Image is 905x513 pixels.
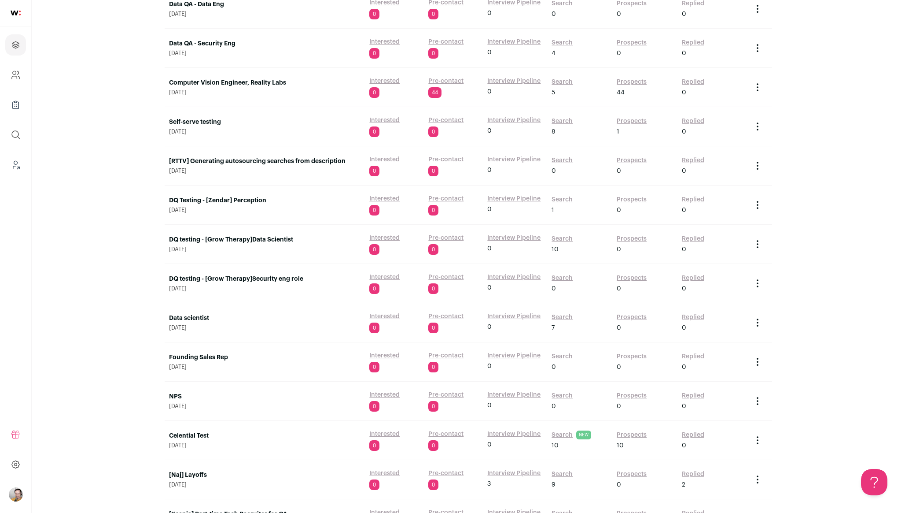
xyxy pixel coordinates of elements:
a: Interested [369,351,400,360]
button: Project Actions [752,435,763,446]
span: 2 [682,480,685,489]
span: 4 [552,49,556,58]
a: Interview Pipeline [487,116,541,125]
span: 0 [617,49,621,58]
a: Pre-contact [428,390,464,399]
a: Prospects [617,352,647,361]
span: 0 [682,402,686,411]
button: Project Actions [752,43,763,53]
span: 0 [428,362,438,372]
a: Search [552,470,573,479]
span: 0 [369,283,379,294]
span: 0 [552,402,556,411]
span: 7 [552,323,555,332]
span: 0 [428,440,438,451]
a: Replied [682,391,704,400]
a: Prospects [617,38,647,47]
button: Open dropdown [9,487,23,502]
span: 0 [369,126,379,137]
a: Pre-contact [428,430,464,439]
a: Computer Vision Engineer, Reality Labs [169,78,361,87]
span: 0 [369,362,379,372]
span: [DATE] [169,50,361,57]
span: [DATE] [169,128,361,135]
a: Search [552,195,573,204]
a: Founding Sales Rep [169,353,361,362]
button: Project Actions [752,4,763,14]
a: Leads (Backoffice) [5,154,26,175]
span: 0 [617,480,621,489]
span: [DATE] [169,11,361,18]
a: Replied [682,195,704,204]
span: 0 [369,87,379,98]
span: 1 [617,127,619,136]
a: Prospects [617,274,647,283]
span: [DATE] [169,246,361,253]
button: Project Actions [752,200,763,210]
a: Self-serve testing [169,118,361,126]
button: Project Actions [752,317,763,328]
a: Search [552,352,573,361]
span: 0 [617,284,621,293]
span: 0 [682,88,686,97]
span: 0 [682,363,686,372]
span: 10 [552,441,559,450]
span: 0 [682,284,686,293]
span: [DATE] [169,285,361,292]
span: 0 [369,440,379,451]
a: Projects [5,34,26,56]
span: 0 [552,284,556,293]
button: Project Actions [752,160,763,171]
span: 0 [428,401,438,412]
a: Interested [369,430,400,439]
a: Interested [369,116,400,125]
a: Interested [369,77,400,85]
a: Search [552,431,573,439]
span: 0 [369,323,379,333]
span: [DATE] [169,442,361,449]
a: Search [552,234,573,243]
button: Project Actions [752,474,763,485]
a: [Naj] Layoffs [169,471,361,480]
a: Pre-contact [428,116,464,125]
span: 0 [487,323,492,331]
span: 0 [617,10,621,19]
span: 0 [428,126,438,137]
a: Search [552,156,573,165]
span: 0 [682,323,686,332]
a: DQ testing - [Grow Therapy]Security eng role [169,275,361,283]
a: Interview Pipeline [487,469,541,478]
span: 0 [369,401,379,412]
a: Prospects [617,313,647,322]
span: 10 [617,441,624,450]
span: 0 [552,10,556,19]
span: 0 [682,127,686,136]
span: [DATE] [169,207,361,214]
span: 0 [617,402,621,411]
span: 0 [487,48,492,57]
a: Replied [682,431,704,439]
span: 0 [428,244,438,255]
a: Replied [682,78,704,86]
a: Search [552,38,573,47]
span: 0 [369,480,379,490]
span: 0 [487,87,492,96]
span: 8 [552,127,555,136]
a: Company Lists [5,94,26,115]
a: Company and ATS Settings [5,64,26,85]
a: Replied [682,352,704,361]
span: [DATE] [169,89,361,96]
span: 0 [369,205,379,216]
span: 0 [428,283,438,294]
a: Interested [369,234,400,242]
a: Replied [682,38,704,47]
span: 3 [487,480,491,488]
span: 0 [428,480,438,490]
span: NEW [576,431,591,439]
span: 9 [552,480,556,489]
span: [DATE] [169,167,361,175]
button: Project Actions [752,357,763,367]
button: Project Actions [752,239,763,249]
a: Pre-contact [428,155,464,164]
a: Search [552,274,573,283]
